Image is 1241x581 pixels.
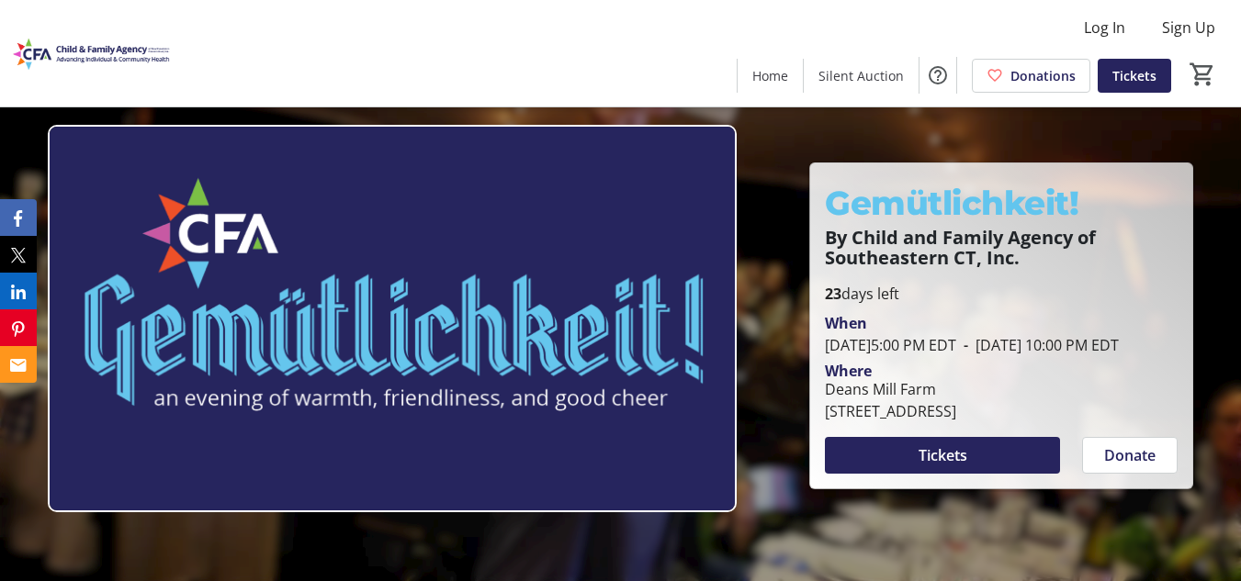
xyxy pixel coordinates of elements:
div: Deans Mill Farm [825,378,956,400]
a: Donations [972,59,1090,93]
button: Help [919,57,956,94]
span: [DATE] 5:00 PM EDT [825,335,956,355]
span: [DATE] 10:00 PM EDT [956,335,1119,355]
button: Cart [1186,58,1219,91]
span: Donations [1010,66,1076,85]
button: Log In [1069,13,1140,42]
a: Home [738,59,803,93]
span: Silent Auction [818,66,904,85]
span: Home [752,66,788,85]
span: Donate [1104,444,1156,466]
span: - [956,335,976,355]
button: Donate [1082,437,1178,474]
span: Sign Up [1162,17,1215,39]
span: Tickets [1112,66,1156,85]
span: Tickets [919,444,967,466]
img: Campaign CTA Media Photo [48,125,737,512]
div: When [825,312,867,334]
span: Log In [1084,17,1125,39]
p: days left [825,283,1178,305]
div: [STREET_ADDRESS] [825,400,956,422]
a: Tickets [1098,59,1171,93]
img: Child and Family Agency (CFA)'s Logo [11,7,175,99]
button: Tickets [825,437,1060,474]
button: Sign Up [1147,13,1230,42]
a: Silent Auction [804,59,919,93]
strong: Gemütlichkeit! [825,183,1078,223]
p: By Child and Family Agency of Southeastern CT, Inc. [825,228,1178,268]
div: Where [825,363,872,378]
span: 23 [825,284,841,304]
